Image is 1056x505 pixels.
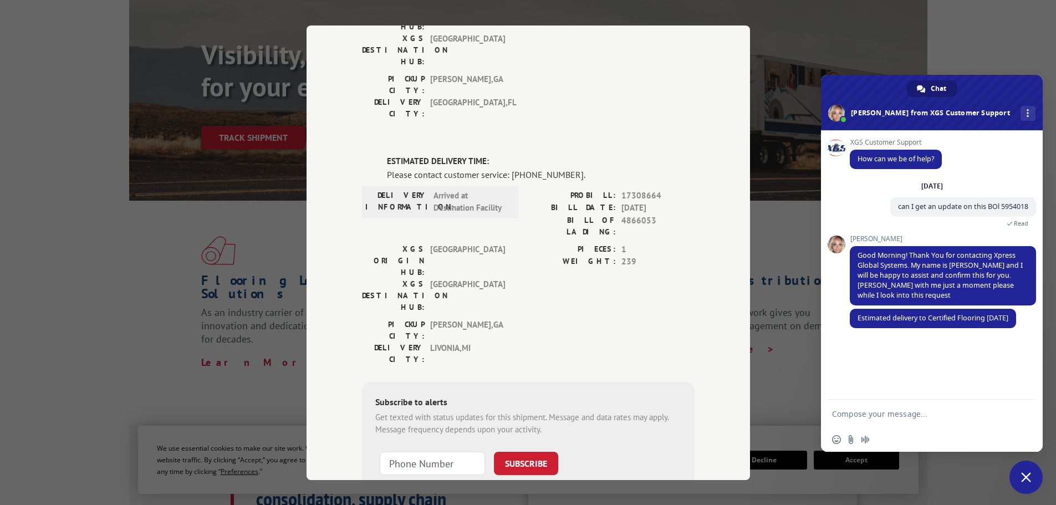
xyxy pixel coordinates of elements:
[528,256,616,268] label: WEIGHT:
[931,80,946,97] span: Chat
[365,189,428,214] label: DELIVERY INFORMATION:
[380,451,485,475] input: Phone Number
[1014,220,1028,227] span: Read
[858,154,934,164] span: How can we be of help?
[1009,461,1043,494] a: Close chat
[430,243,505,278] span: [GEOGRAPHIC_DATA]
[430,33,505,68] span: [GEOGRAPHIC_DATA]
[850,139,942,146] span: XGS Customer Support
[362,278,425,313] label: XGS DESTINATION HUB:
[528,189,616,202] label: PROBILL:
[430,278,505,313] span: [GEOGRAPHIC_DATA]
[528,243,616,256] label: PIECES:
[430,96,505,120] span: [GEOGRAPHIC_DATA] , FL
[621,214,695,237] span: 4866053
[858,251,1023,300] span: Good Morning! Thank You for contacting Xpress Global Systems. My name is [PERSON_NAME] and I will...
[375,395,681,411] div: Subscribe to alerts
[621,189,695,202] span: 17308664
[433,189,508,214] span: Arrived at Destination Facility
[858,313,1008,323] span: Estimated delivery to Certified Flooring [DATE]
[528,202,616,215] label: BILL DATE:
[362,96,425,120] label: DELIVERY CITY:
[362,33,425,68] label: XGS DESTINATION HUB:
[832,400,1009,427] textarea: Compose your message...
[430,73,505,96] span: [PERSON_NAME] , GA
[375,411,681,436] div: Get texted with status updates for this shipment. Message and data rates may apply. Message frequ...
[387,167,695,181] div: Please contact customer service: [PHONE_NUMBER].
[621,243,695,256] span: 1
[898,202,1028,211] span: can I get an update on this BOl 5954018
[846,435,855,444] span: Send a file
[387,155,695,168] label: ESTIMATED DELIVERY TIME:
[362,318,425,341] label: PICKUP CITY:
[528,214,616,237] label: BILL OF LADING:
[921,183,943,190] div: [DATE]
[430,318,505,341] span: [PERSON_NAME] , GA
[362,243,425,278] label: XGS ORIGIN HUB:
[907,80,957,97] a: Chat
[362,73,425,96] label: PICKUP CITY:
[362,341,425,365] label: DELIVERY CITY:
[832,435,841,444] span: Insert an emoji
[621,202,695,215] span: [DATE]
[621,256,695,268] span: 239
[850,235,1036,243] span: [PERSON_NAME]
[494,451,558,475] button: SUBSCRIBE
[861,435,870,444] span: Audio message
[430,341,505,365] span: LIVONIA , MI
